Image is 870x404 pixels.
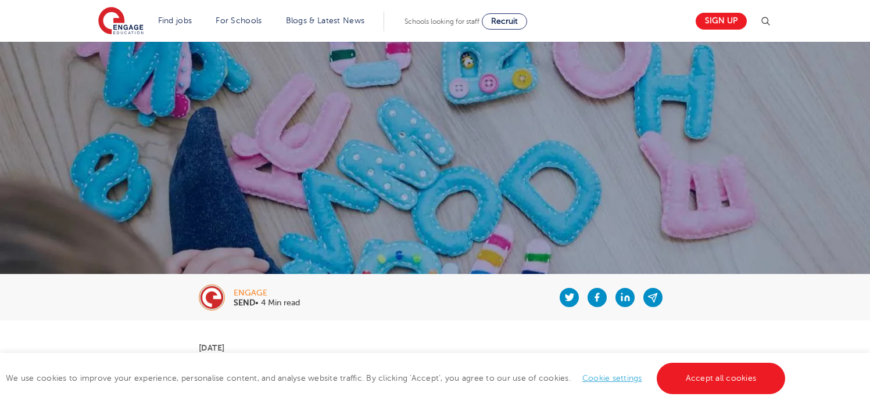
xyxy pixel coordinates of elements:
[6,374,788,383] span: We use cookies to improve your experience, personalise content, and analyse website traffic. By c...
[657,363,786,394] a: Accept all cookies
[98,7,144,36] img: Engage Education
[216,16,262,25] a: For Schools
[482,13,527,30] a: Recruit
[234,299,300,307] p: • 4 Min read
[696,13,747,30] a: Sign up
[234,298,255,307] b: SEND
[234,289,300,297] div: engage
[582,374,642,383] a: Cookie settings
[286,16,365,25] a: Blogs & Latest News
[199,344,671,352] p: [DATE]
[491,17,518,26] span: Recruit
[158,16,192,25] a: Find jobs
[404,17,479,26] span: Schools looking for staff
